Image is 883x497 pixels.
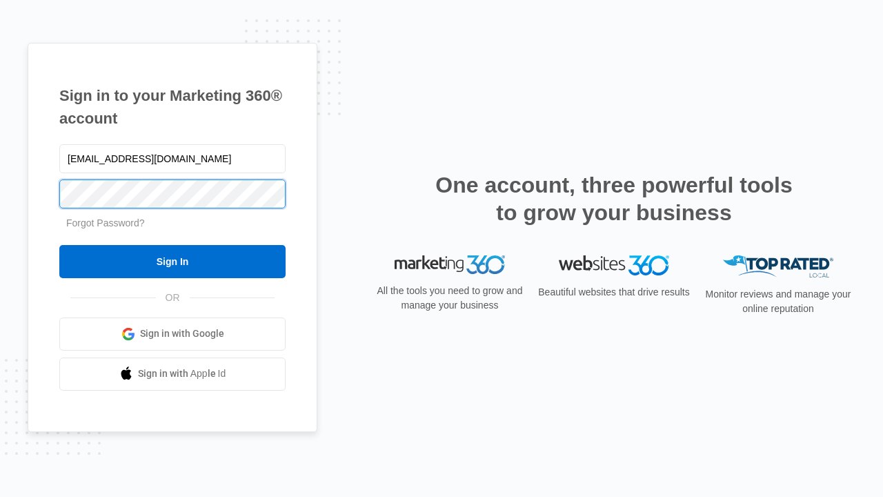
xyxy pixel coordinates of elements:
[156,291,190,305] span: OR
[66,217,145,228] a: Forgot Password?
[395,255,505,275] img: Marketing 360
[701,287,855,316] p: Monitor reviews and manage your online reputation
[431,171,797,226] h2: One account, three powerful tools to grow your business
[559,255,669,275] img: Websites 360
[59,245,286,278] input: Sign In
[723,255,833,278] img: Top Rated Local
[140,327,224,341] span: Sign in with Google
[138,367,226,381] span: Sign in with Apple Id
[59,358,286,391] a: Sign in with Apple Id
[59,318,286,351] a: Sign in with Google
[59,144,286,173] input: Email
[373,284,527,313] p: All the tools you need to grow and manage your business
[59,84,286,130] h1: Sign in to your Marketing 360® account
[537,285,691,300] p: Beautiful websites that drive results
